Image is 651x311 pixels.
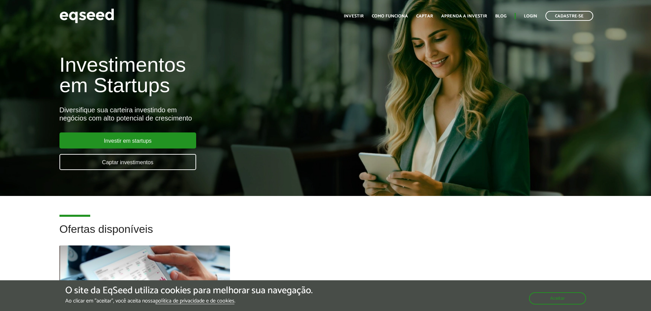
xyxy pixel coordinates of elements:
[59,223,592,245] h2: Ofertas disponíveis
[59,154,196,170] a: Captar investimentos
[344,14,364,18] a: Investir
[155,298,234,304] a: política de privacidade e de cookies
[495,14,506,18] a: Blog
[65,285,313,296] h5: O site da EqSeed utiliza cookies para melhorar sua navegação.
[372,14,408,18] a: Como funciona
[524,14,537,18] a: Login
[59,7,114,25] img: EqSeed
[416,14,433,18] a: Captar
[529,292,586,305] button: Aceitar
[65,298,313,304] p: Ao clicar em "aceitar", você aceita nossa .
[59,106,375,122] div: Diversifique sua carteira investindo em negócios com alto potencial de crescimento
[441,14,487,18] a: Aprenda a investir
[545,11,593,21] a: Cadastre-se
[59,132,196,149] a: Investir em startups
[59,55,375,96] h1: Investimentos em Startups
